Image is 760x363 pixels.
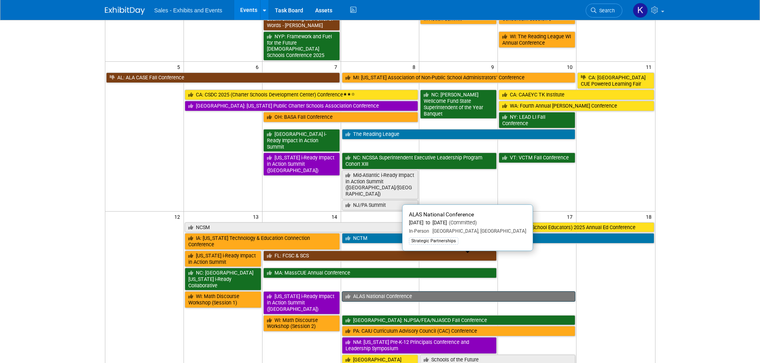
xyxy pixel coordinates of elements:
span: Sales - Exhibits and Events [154,7,222,14]
span: (Committed) [447,220,477,226]
span: 10 [566,62,576,72]
span: 11 [645,62,655,72]
a: NC: NCSSA Superintendent Executive Leadership Program Cohort XIII [342,153,497,169]
img: ExhibitDay [105,7,145,15]
a: FL: FCSC & SCS [263,251,497,261]
a: NC: [PERSON_NAME] Wellcome Fund State Superintendent of the Year Banquet [420,90,497,119]
a: OH: BASA Fall Conference [263,112,418,122]
a: AL: ALA CASE Fall Conference [106,73,340,83]
a: NYP: Framework and Fuel for the Future [DEMOGRAPHIC_DATA] Schools Conference 2025 [263,31,340,61]
a: CA: CSDC 2025 (Charter Schools Development Center) Conference [185,90,418,100]
a: Search [586,4,622,18]
a: NY: LEAD LI Fall Conference [499,112,575,128]
span: In-Person [409,228,429,234]
a: VT: VCTM Fall Conference [499,153,575,163]
span: 8 [412,62,419,72]
span: 9 [490,62,497,72]
a: WA: Fourth Annual [PERSON_NAME] Conference [499,101,654,111]
span: ALAS National Conference [409,211,474,218]
a: NJ/PA Summit [342,200,418,210]
a: CA: CAAEYC TK Institute [499,90,654,100]
a: Mid-Atlantic i-Ready Impact in Action Summit ([GEOGRAPHIC_DATA]/[GEOGRAPHIC_DATA]) [342,170,418,199]
a: WI: Math Discourse Workshop (Session 1) [185,291,261,308]
a: MA: MassCUE Annual Conference [263,268,497,278]
span: [GEOGRAPHIC_DATA], [GEOGRAPHIC_DATA] [429,228,526,234]
span: 14 [331,212,341,222]
span: 5 [176,62,184,72]
a: WI: Math Discourse Workshop (Session 2) [263,315,340,332]
span: 7 [334,62,341,72]
a: [GEOGRAPHIC_DATA] i-Ready Impact in Action Summit [263,129,340,152]
a: ALAS National Conference [342,291,576,302]
a: The Reading League [342,129,576,139]
a: [US_STATE] i-Ready Impact in Action Summit ([GEOGRAPHIC_DATA]) [263,291,340,314]
a: [GEOGRAPHIC_DATA]: [US_STATE] Public Charter Schools Association Conference [185,101,418,111]
div: [DATE] to [DATE] [409,220,526,226]
img: Kara Haven [633,3,648,18]
a: [US_STATE] i-Ready Impact in Action Summit [185,251,261,267]
a: NCTM [342,233,654,243]
a: PA: CAIU Curriculum Advisory Council (CAC) Conference [342,326,576,336]
div: Strategic Partnerships [409,237,458,245]
span: 18 [645,212,655,222]
a: CA: [GEOGRAPHIC_DATA] CUE Powered Learning Fair [577,73,654,89]
a: NM: [US_STATE] Pre-K-12 Principals Conference and Leadership Symposium [342,337,497,353]
a: IA: [US_STATE] Technology & Education Connection Conference [185,233,340,249]
a: CA: CABSE ([US_STATE] Association of Black School Educators) 2025 Annual Ed Conference [420,222,654,233]
a: WI: The Reading League WI Annual Conference [499,31,575,48]
a: NCSM [185,222,418,233]
span: 13 [252,212,262,222]
a: NC: [GEOGRAPHIC_DATA][US_STATE] i-Ready Collaborative [185,268,261,290]
span: 17 [566,212,576,222]
span: Search [596,8,615,14]
a: [US_STATE] i-Ready Impact in Action Summit ([GEOGRAPHIC_DATA]) [263,153,340,175]
a: [GEOGRAPHIC_DATA]: NJPSA/FEA/NJASCD Fall Conference [342,315,576,326]
a: MI: [US_STATE] Association of Non-Public School Administrators’ Conference [342,73,576,83]
span: 12 [174,212,184,222]
span: 6 [255,62,262,72]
